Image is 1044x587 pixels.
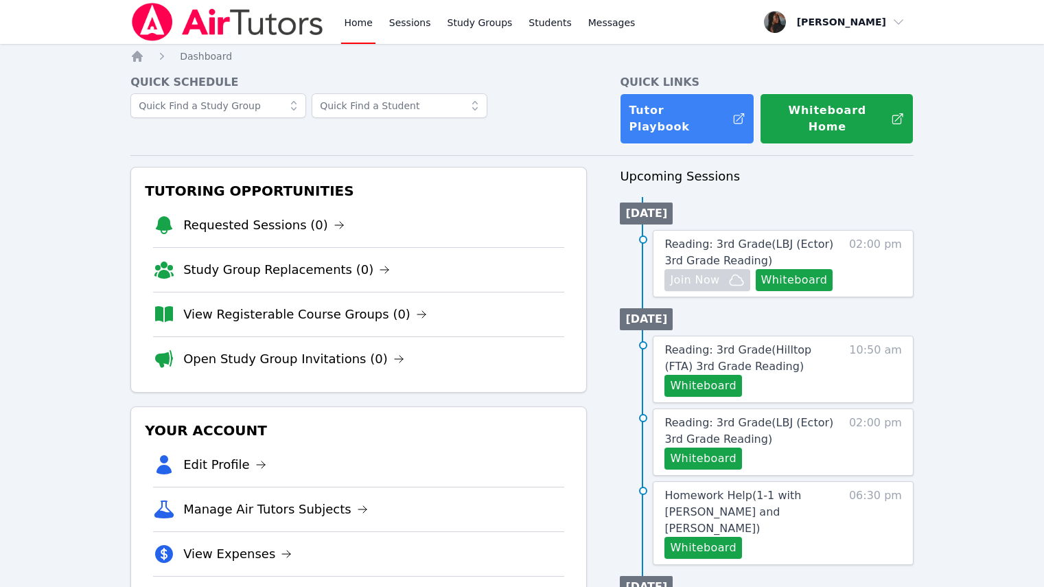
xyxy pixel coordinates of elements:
a: Open Study Group Invitations (0) [183,349,404,369]
span: 02:00 pm [849,415,902,470]
li: [DATE] [620,308,673,330]
span: Homework Help ( 1-1 with [PERSON_NAME] and [PERSON_NAME] ) [664,489,801,535]
a: Reading: 3rd Grade(Hilltop (FTA) 3rd Grade Reading) [664,342,842,375]
a: Dashboard [180,49,232,63]
input: Quick Find a Student [312,93,487,118]
span: 10:50 am [849,342,902,397]
a: Requested Sessions (0) [183,216,345,235]
nav: Breadcrumb [130,49,914,63]
span: 02:00 pm [849,236,902,291]
span: Reading: 3rd Grade ( Hilltop (FTA) 3rd Grade Reading ) [664,343,811,373]
a: View Expenses [183,544,292,564]
button: Whiteboard [664,448,742,470]
img: Air Tutors [130,3,325,41]
h4: Quick Schedule [130,74,587,91]
button: Whiteboard [664,375,742,397]
h3: Tutoring Opportunities [142,179,575,203]
input: Quick Find a Study Group [130,93,306,118]
button: Whiteboard Home [760,93,914,144]
span: Reading: 3rd Grade ( LBJ (Ector) 3rd Grade Reading ) [664,238,833,267]
button: Whiteboard [756,269,833,291]
a: Study Group Replacements (0) [183,260,390,279]
h4: Quick Links [620,74,914,91]
span: Join Now [670,272,719,288]
a: Manage Air Tutors Subjects [183,500,368,519]
button: Whiteboard [664,537,742,559]
a: Reading: 3rd Grade(LBJ (Ector) 3rd Grade Reading) [664,415,842,448]
a: Reading: 3rd Grade(LBJ (Ector) 3rd Grade Reading) [664,236,842,269]
span: 06:30 pm [849,487,902,559]
span: Reading: 3rd Grade ( LBJ (Ector) 3rd Grade Reading ) [664,416,833,446]
h3: Upcoming Sessions [620,167,914,186]
a: View Registerable Course Groups (0) [183,305,427,324]
a: Tutor Playbook [620,93,754,144]
button: Join Now [664,269,750,291]
span: Dashboard [180,51,232,62]
li: [DATE] [620,203,673,225]
h3: Your Account [142,418,575,443]
span: Messages [588,16,636,30]
a: Homework Help(1-1 with [PERSON_NAME] and [PERSON_NAME]) [664,487,842,537]
a: Edit Profile [183,455,266,474]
